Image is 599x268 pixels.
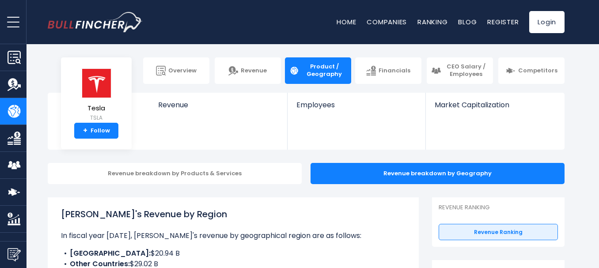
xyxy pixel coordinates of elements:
[61,230,406,241] p: In fiscal year [DATE], [PERSON_NAME]'s revenue by geographical region are as follows:
[302,63,347,78] span: Product / Geography
[74,123,118,139] a: +Follow
[158,101,279,109] span: Revenue
[311,163,565,184] div: Revenue breakdown by Geography
[81,105,112,112] span: Tesla
[149,93,288,124] a: Revenue
[143,57,209,84] a: Overview
[444,63,489,78] span: CEO Salary / Employees
[168,67,197,75] span: Overview
[355,57,421,84] a: Financials
[458,17,477,26] a: Blog
[498,57,565,84] a: Competitors
[487,17,519,26] a: Register
[426,93,564,124] a: Market Capitalization
[337,17,356,26] a: Home
[367,17,407,26] a: Companies
[80,68,112,123] a: Tesla TSLA
[241,67,267,75] span: Revenue
[48,163,302,184] div: Revenue breakdown by Products & Services
[288,93,425,124] a: Employees
[61,248,406,259] li: $20.94 B
[48,12,143,32] img: bullfincher logo
[435,101,555,109] span: Market Capitalization
[215,57,281,84] a: Revenue
[417,17,447,26] a: Ranking
[83,127,87,135] strong: +
[48,12,143,32] a: Go to homepage
[379,67,410,75] span: Financials
[518,67,557,75] span: Competitors
[70,248,151,258] b: [GEOGRAPHIC_DATA]:
[81,114,112,122] small: TSLA
[439,224,558,241] a: Revenue Ranking
[427,57,493,84] a: CEO Salary / Employees
[296,101,416,109] span: Employees
[439,204,558,211] p: Revenue Ranking
[285,57,351,84] a: Product / Geography
[529,11,565,33] a: Login
[61,208,406,221] h1: [PERSON_NAME]'s Revenue by Region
